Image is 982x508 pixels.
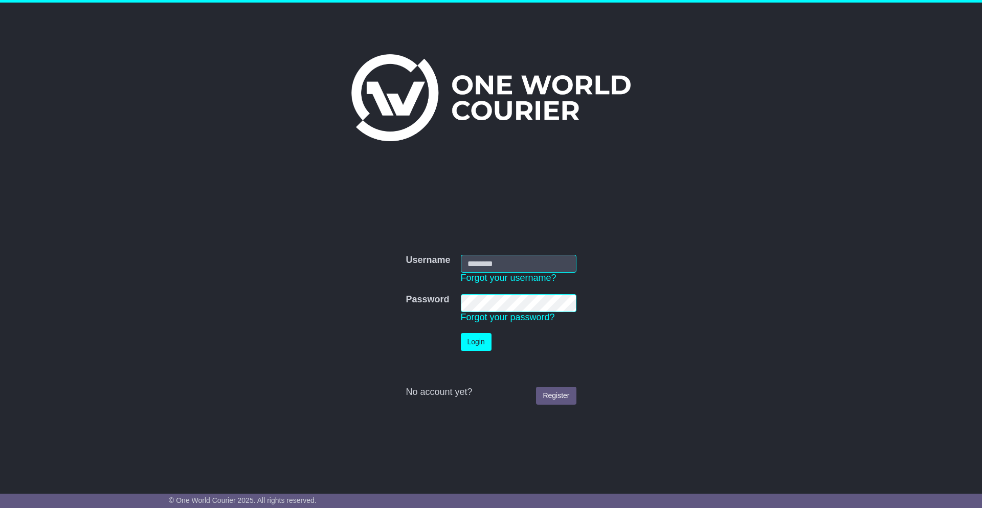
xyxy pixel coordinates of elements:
div: No account yet? [406,387,576,398]
a: Forgot your username? [461,273,556,283]
img: One World [351,54,631,141]
label: Password [406,294,449,305]
a: Register [536,387,576,405]
span: © One World Courier 2025. All rights reserved. [169,496,317,504]
button: Login [461,333,492,351]
label: Username [406,255,450,266]
a: Forgot your password? [461,312,555,322]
